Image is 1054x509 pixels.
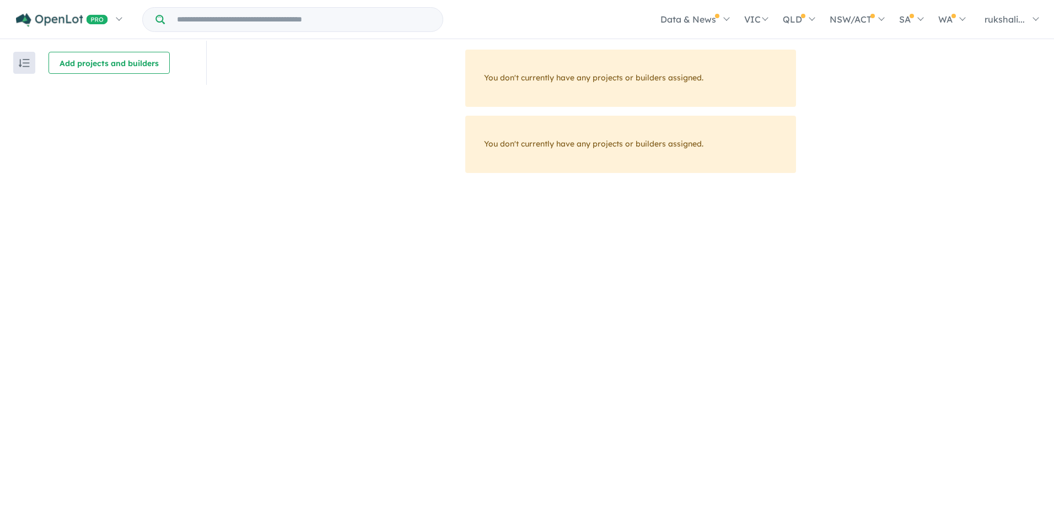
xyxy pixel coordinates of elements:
div: You don't currently have any projects or builders assigned. [465,116,796,173]
span: rukshali... [985,14,1025,25]
div: You don't currently have any projects or builders assigned. [465,50,796,107]
button: Add projects and builders [49,52,170,74]
input: Try estate name, suburb, builder or developer [167,8,440,31]
img: Openlot PRO Logo White [16,13,108,27]
img: sort.svg [19,59,30,67]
